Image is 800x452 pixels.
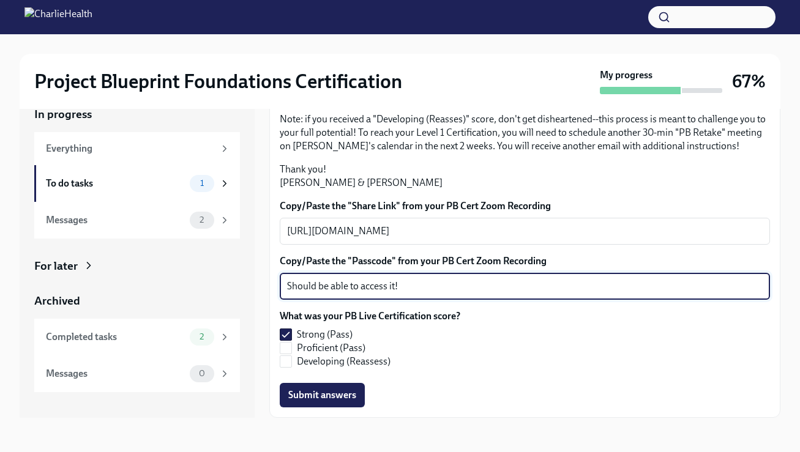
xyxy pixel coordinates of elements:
a: Everything [34,132,240,165]
span: Submit answers [288,389,356,401]
a: Completed tasks2 [34,319,240,355]
span: 1 [193,179,211,188]
span: 2 [192,215,211,224]
span: Developing (Reassess) [297,355,391,368]
a: To do tasks1 [34,165,240,202]
a: Messages2 [34,202,240,239]
a: For later [34,258,240,274]
label: Copy/Paste the "Passcode" from your PB Cert Zoom Recording [280,254,770,268]
textarea: Should be able to access it! [287,279,763,294]
p: Thank you! [PERSON_NAME] & [PERSON_NAME] [280,163,770,190]
p: Note: if you received a "Developing (Reasses)" score, don't get disheartened--this process is mea... [280,113,770,153]
a: Messages0 [34,355,240,392]
img: CharlieHealth [24,7,92,27]
label: What was your PB Live Certification score? [280,309,460,323]
div: For later [34,258,78,274]
h3: 67% [732,70,766,92]
a: In progress [34,106,240,122]
div: Messages [46,367,185,380]
div: Messages [46,213,185,227]
div: Completed tasks [46,330,185,344]
span: 2 [192,332,211,341]
label: Copy/Paste the "Share Link" from your PB Cert Zoom Recording [280,199,770,213]
a: Archived [34,293,240,309]
button: Submit answers [280,383,365,407]
span: 0 [192,369,212,378]
span: Strong (Pass) [297,328,353,341]
strong: My progress [600,69,652,82]
div: Everything [46,142,214,155]
textarea: [URL][DOMAIN_NAME] [287,224,763,239]
span: Proficient (Pass) [297,341,365,355]
h2: Project Blueprint Foundations Certification [34,69,402,94]
div: To do tasks [46,177,185,190]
